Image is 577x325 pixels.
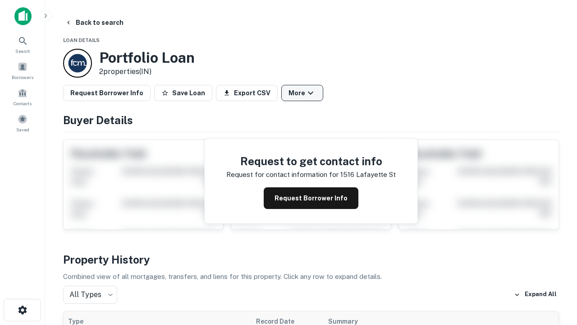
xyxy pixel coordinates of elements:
p: Combined view of all mortgages, transfers, and liens for this property. Click any row to expand d... [63,271,559,282]
div: All Types [63,286,117,304]
p: Request for contact information for [226,169,339,180]
button: More [281,85,323,101]
iframe: Chat Widget [532,224,577,267]
h4: Property History [63,251,559,268]
span: Borrowers [12,74,33,81]
a: Borrowers [3,58,42,83]
span: Saved [16,126,29,133]
p: 1516 lafayette st [340,169,396,180]
span: Contacts [14,100,32,107]
h3: Portfolio Loan [99,49,195,66]
span: Search [15,47,30,55]
h4: Request to get contact info [226,153,396,169]
button: Expand All [512,288,559,302]
button: Save Loan [154,85,212,101]
button: Back to search [61,14,127,31]
span: Loan Details [63,37,100,43]
button: Request Borrower Info [264,187,358,209]
button: Request Borrower Info [63,85,151,101]
img: capitalize-icon.png [14,7,32,25]
a: Search [3,32,42,56]
a: Saved [3,111,42,135]
button: Export CSV [216,85,278,101]
h4: Buyer Details [63,112,559,128]
p: 2 properties (IN) [99,66,195,77]
a: Contacts [3,84,42,109]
